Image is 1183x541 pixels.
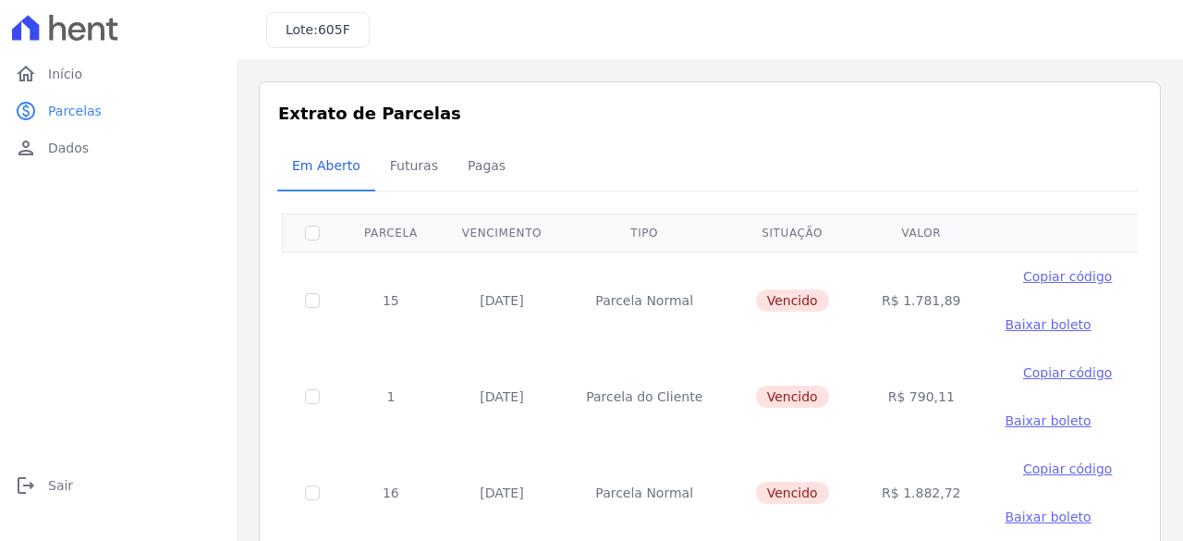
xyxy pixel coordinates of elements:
td: [DATE] [440,349,564,445]
span: Início [48,65,82,83]
td: R$ 790,11 [860,349,982,445]
a: Baixar boleto [1006,315,1092,334]
a: logoutSair [7,467,229,504]
td: Parcela Normal [564,445,725,541]
a: Baixar boleto [1006,508,1092,526]
th: Valor [860,214,982,252]
i: person [15,137,37,159]
i: home [15,63,37,85]
a: homeInício [7,55,229,92]
td: R$ 1.781,89 [860,252,982,349]
th: Tipo [564,214,725,252]
td: Parcela do Cliente [564,349,725,445]
td: 1 [342,349,440,445]
span: Sair [48,476,73,495]
span: Futuras [379,147,449,184]
span: Copiar código [1023,461,1112,476]
a: Pagas [453,143,520,191]
td: [DATE] [440,445,564,541]
a: Futuras [375,143,453,191]
a: Em Aberto [277,143,375,191]
span: Copiar código [1023,365,1112,380]
span: Baixar boleto [1006,413,1092,428]
a: paidParcelas [7,92,229,129]
td: 15 [342,252,440,349]
a: Baixar boleto [1006,412,1092,430]
td: R$ 1.882,72 [860,445,982,541]
span: Dados [48,139,89,157]
span: Copiar código [1023,269,1112,284]
th: Parcela [342,214,440,252]
td: [DATE] [440,252,564,349]
span: Pagas [457,147,517,184]
i: logout [15,474,37,497]
td: 16 [342,445,440,541]
h3: Extrato de Parcelas [278,101,1141,126]
i: paid [15,100,37,122]
span: 605F [318,22,350,37]
th: Vencimento [440,214,564,252]
th: Situação [725,214,860,252]
span: Baixar boleto [1006,317,1092,332]
span: Vencido [756,289,829,312]
button: Copiar código [1006,363,1130,382]
span: Vencido [756,386,829,408]
h3: Lote: [286,20,350,40]
span: Parcelas [48,102,102,120]
td: Parcela Normal [564,252,725,349]
span: Vencido [756,482,829,504]
span: Baixar boleto [1006,510,1092,524]
a: personDados [7,129,229,166]
span: Em Aberto [281,147,372,184]
button: Copiar código [1006,267,1130,286]
button: Copiar código [1006,460,1130,478]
